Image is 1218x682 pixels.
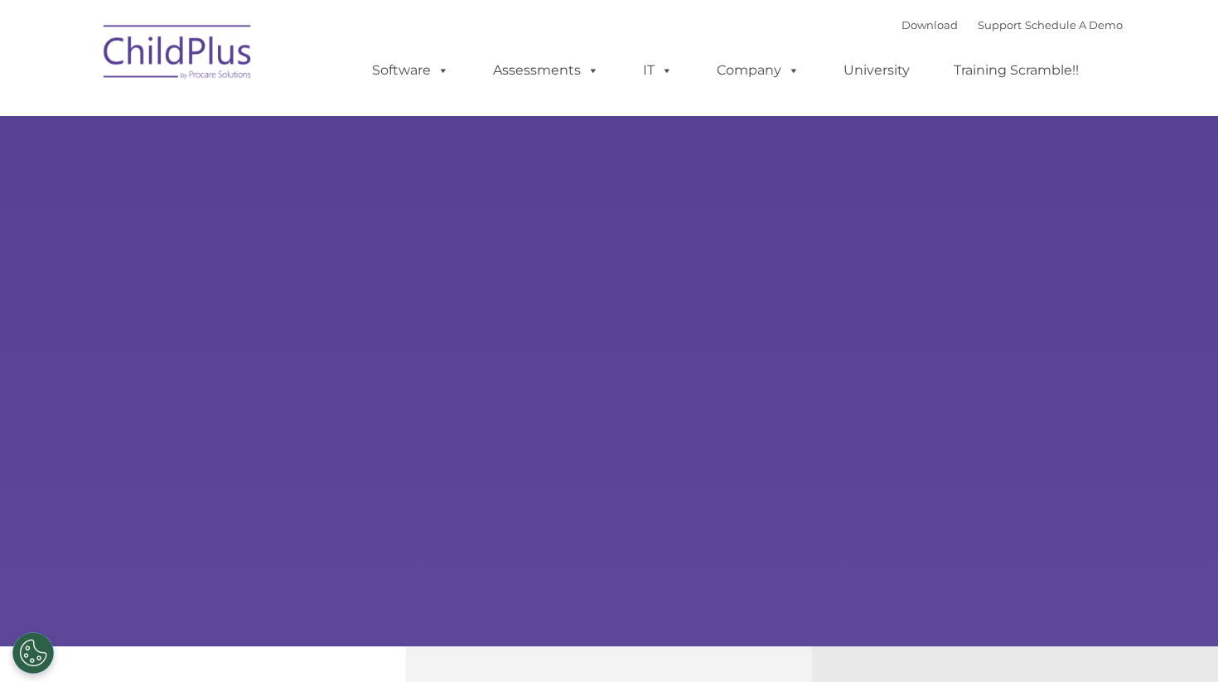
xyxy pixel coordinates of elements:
a: Software [355,54,466,87]
button: Cookies Settings [12,632,54,674]
a: Company [700,54,816,87]
a: Training Scramble!! [937,54,1095,87]
a: Assessments [476,54,616,87]
a: Schedule A Demo [1025,18,1123,31]
a: Support [978,18,1022,31]
a: Download [901,18,958,31]
a: IT [626,54,689,87]
img: ChildPlus by Procare Solutions [95,13,261,96]
font: | [901,18,1123,31]
a: University [827,54,926,87]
